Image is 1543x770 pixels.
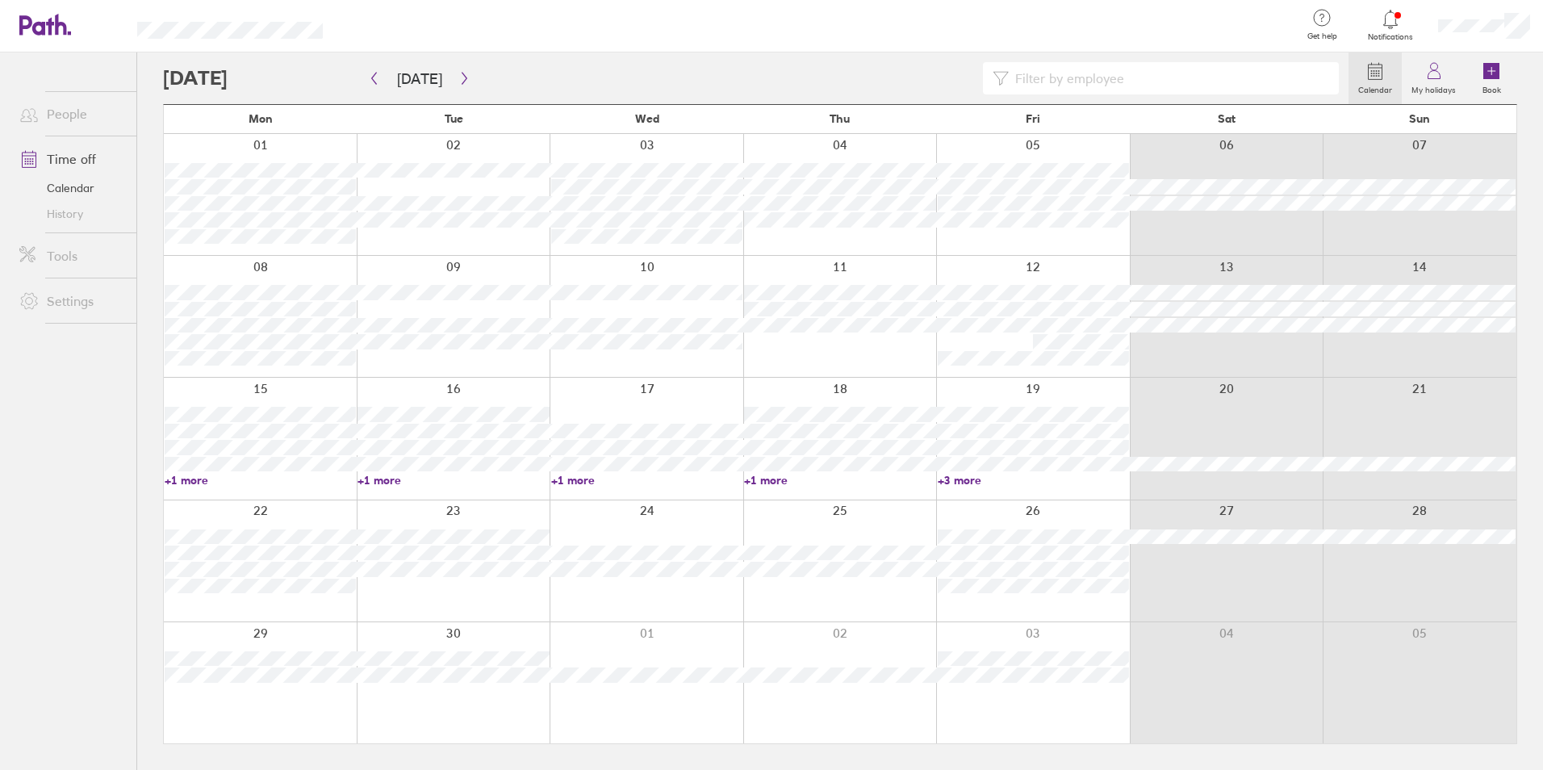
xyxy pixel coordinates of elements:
label: Book [1473,81,1511,95]
label: My holidays [1402,81,1466,95]
a: Calendar [6,175,136,201]
a: Time off [6,143,136,175]
span: Sat [1218,112,1236,125]
span: Get help [1296,31,1349,41]
a: Notifications [1365,8,1417,42]
span: Mon [249,112,273,125]
a: History [6,201,136,227]
a: +1 more [744,473,935,488]
a: My holidays [1402,52,1466,104]
a: Book [1466,52,1517,104]
a: +1 more [551,473,742,488]
button: [DATE] [384,65,455,92]
label: Calendar [1349,81,1402,95]
input: Filter by employee [1009,63,1329,94]
span: Wed [635,112,659,125]
span: Fri [1026,112,1040,125]
span: Sun [1409,112,1430,125]
a: +3 more [938,473,1129,488]
a: People [6,98,136,130]
a: Settings [6,285,136,317]
span: Tue [445,112,463,125]
a: Tools [6,240,136,272]
a: +1 more [358,473,549,488]
span: Notifications [1365,32,1417,42]
a: Calendar [1349,52,1402,104]
a: +1 more [165,473,356,488]
span: Thu [830,112,850,125]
